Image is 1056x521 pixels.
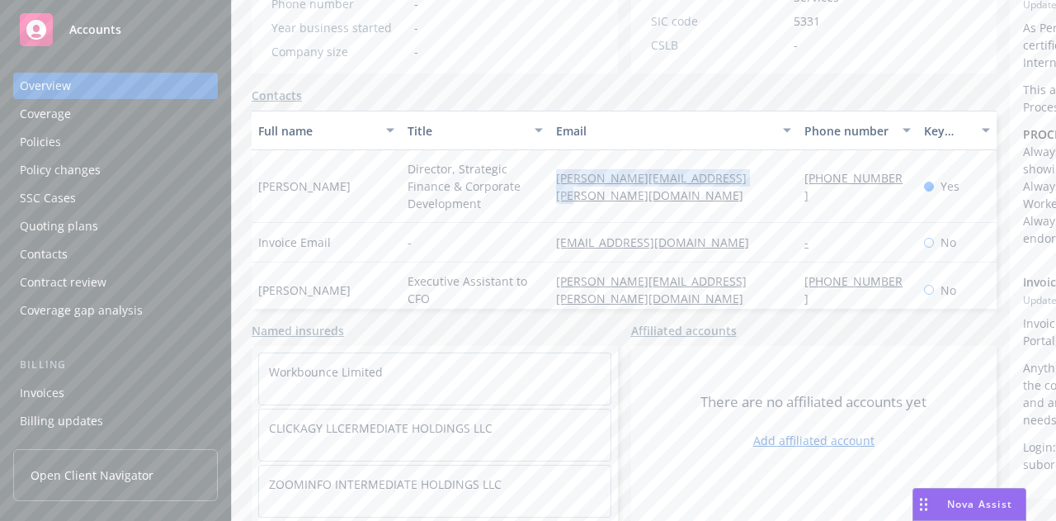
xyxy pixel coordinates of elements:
[804,234,822,250] a: -
[556,170,757,203] a: [PERSON_NAME][EMAIL_ADDRESS][PERSON_NAME][DOMAIN_NAME]
[549,111,798,150] button: Email
[414,43,418,60] span: -
[20,408,103,434] div: Billing updates
[13,73,218,99] a: Overview
[401,111,550,150] button: Title
[913,489,934,520] div: Drag to move
[20,380,64,406] div: Invoices
[258,282,351,299] span: [PERSON_NAME]
[13,241,218,268] a: Contacts
[408,234,412,251] span: -
[13,101,218,127] a: Coverage
[13,297,218,324] a: Coverage gap analysis
[408,160,544,212] span: Director, Strategic Finance & Corporate Development
[20,241,68,268] div: Contacts
[13,213,218,239] a: Quoting plans
[20,213,98,239] div: Quoting plans
[13,269,218,296] a: Contract review
[408,122,526,140] div: Title
[794,12,820,30] span: 5331
[258,122,376,140] div: Full name
[31,467,153,484] span: Open Client Navigator
[252,322,344,339] a: Named insureds
[13,408,218,434] a: Billing updates
[269,476,502,492] a: ZOOMINFO INTERMEDIATE HOLDINGS LLC
[924,122,972,140] div: Key contact
[20,101,71,127] div: Coverage
[651,36,787,54] div: CSLB
[794,36,798,54] span: -
[798,111,917,150] button: Phone number
[753,432,874,449] a: Add affiliated account
[700,392,926,412] span: There are no affiliated accounts yet
[13,185,218,211] a: SSC Cases
[13,7,218,53] a: Accounts
[414,19,418,36] span: -
[804,273,903,306] a: [PHONE_NUMBER]
[13,357,218,373] div: Billing
[258,178,351,195] span: [PERSON_NAME]
[271,43,408,60] div: Company size
[651,12,787,30] div: SIC code
[20,297,143,324] div: Coverage gap analysis
[269,364,383,380] a: Workbounce Limited
[556,273,757,306] a: [PERSON_NAME][EMAIL_ADDRESS][PERSON_NAME][DOMAIN_NAME]
[917,111,997,150] button: Key contact
[940,234,956,251] span: No
[13,157,218,183] a: Policy changes
[69,23,121,36] span: Accounts
[804,170,903,203] a: [PHONE_NUMBER]
[20,269,106,296] div: Contract review
[271,19,408,36] div: Year business started
[940,282,956,299] span: No
[556,234,762,250] a: [EMAIL_ADDRESS][DOMAIN_NAME]
[269,420,493,436] a: CLICKAGY LLCERMEDIATE HOLDINGS LLC
[912,488,1026,521] button: Nova Assist
[13,129,218,155] a: Policies
[408,272,544,307] span: Executive Assistant to CFO
[20,157,101,183] div: Policy changes
[252,87,302,104] a: Contacts
[258,234,331,251] span: Invoice Email
[631,322,737,339] a: Affiliated accounts
[556,122,773,140] div: Email
[940,178,959,195] span: Yes
[947,497,1012,511] span: Nova Assist
[20,185,76,211] div: SSC Cases
[20,73,71,99] div: Overview
[20,129,61,155] div: Policies
[252,111,401,150] button: Full name
[804,122,892,140] div: Phone number
[13,380,218,406] a: Invoices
